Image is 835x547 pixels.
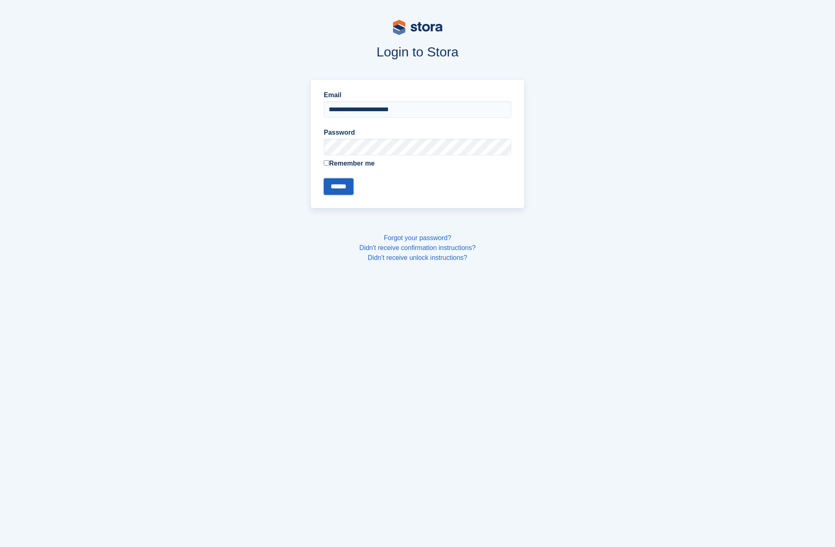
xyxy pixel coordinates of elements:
label: Password [324,128,511,138]
h1: Login to Stora [153,44,682,59]
label: Email [324,90,511,100]
a: Forgot your password? [384,234,451,241]
label: Remember me [324,159,511,168]
img: stora-logo-53a41332b3708ae10de48c4981b4e9114cc0af31d8433b30ea865607fb682f29.svg [393,20,442,35]
input: Remember me [324,160,329,166]
a: Didn't receive confirmation instructions? [359,244,475,251]
a: Didn't receive unlock instructions? [368,254,467,261]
